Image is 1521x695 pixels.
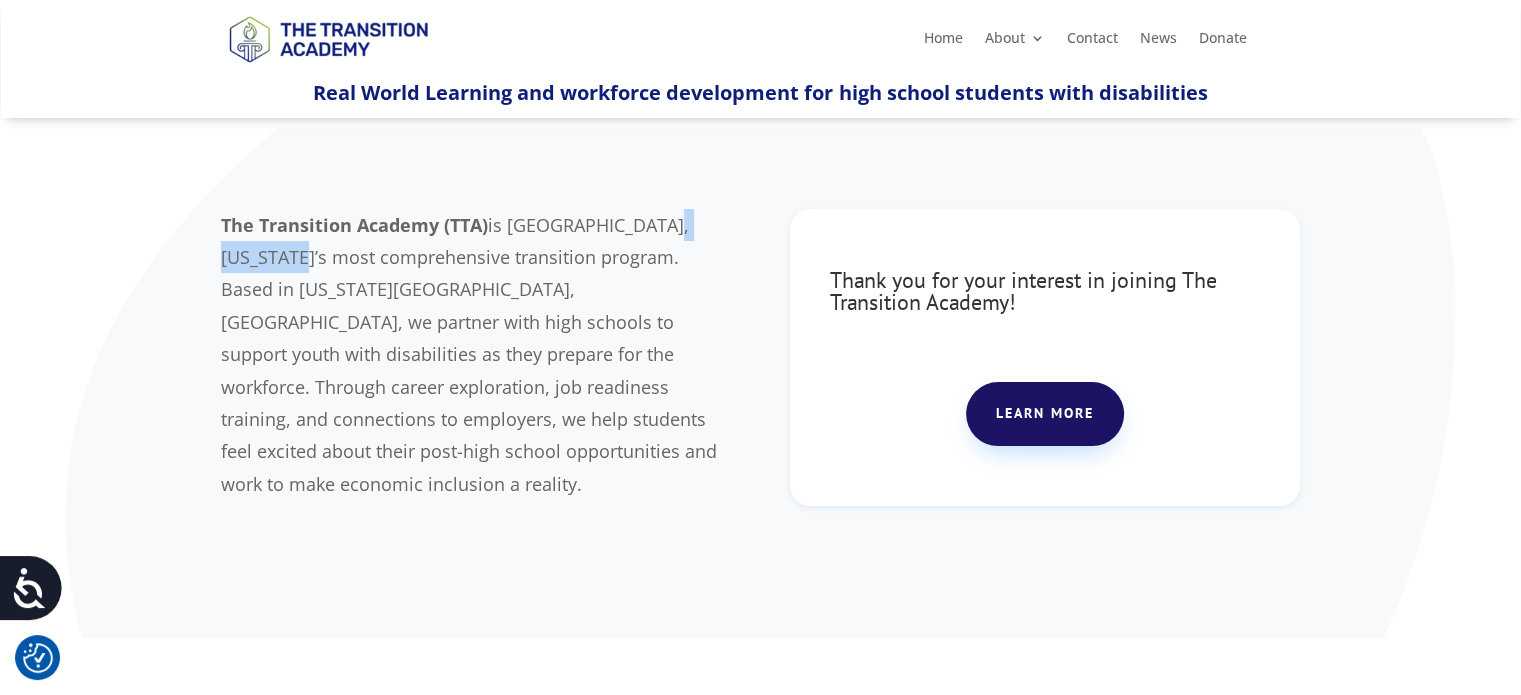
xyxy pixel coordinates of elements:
[923,31,962,53] a: Home
[1139,31,1176,53] a: News
[23,643,53,673] img: Revisit consent button
[1198,31,1246,53] a: Donate
[220,59,436,78] a: Logo-Noticias
[23,643,53,673] button: Cookie Settings
[220,3,436,74] img: TTA Brand_TTA Primary Logo_Horizontal_Light BG
[313,79,1207,106] span: Real World Learning and workforce development for high school students with disabilities
[221,213,717,496] span: is [GEOGRAPHIC_DATA], [US_STATE]’s most comprehensive transition program. Based in [US_STATE][GEO...
[984,31,1044,53] a: About
[830,266,1217,316] span: Thank you for your interest in joining The Transition Academy!
[1066,31,1117,53] a: Contact
[221,213,488,237] b: The Transition Academy (TTA)
[966,382,1124,446] a: Learn more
